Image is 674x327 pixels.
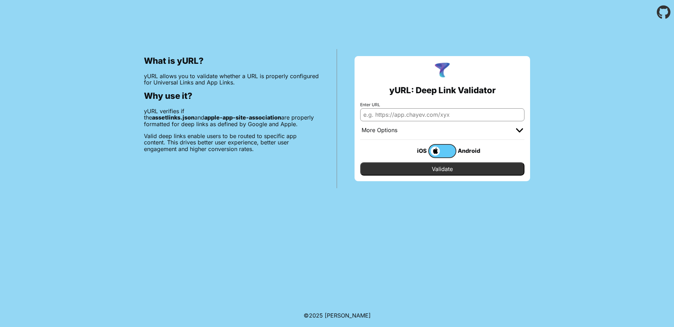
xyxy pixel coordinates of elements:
[400,146,428,155] div: iOS
[309,312,323,319] span: 2025
[456,146,484,155] div: Android
[144,108,319,127] p: yURL verifies if the and are properly formatted for deep links as defined by Google and Apple.
[144,56,319,66] h2: What is yURL?
[516,128,523,132] img: chevron
[144,73,319,86] p: yURL allows you to validate whether a URL is properly configured for Universal Links and App Links.
[144,91,319,101] h2: Why use it?
[204,114,281,121] b: apple-app-site-association
[304,304,371,327] footer: ©
[152,114,194,121] b: assetlinks.json
[144,133,319,152] p: Valid deep links enable users to be routed to specific app content. This drives better user exper...
[360,162,524,176] input: Validate
[325,312,371,319] a: Michael Ibragimchayev's Personal Site
[389,86,496,95] h2: yURL: Deep Link Validator
[362,127,397,134] div: More Options
[360,102,524,107] label: Enter URL
[433,62,451,80] img: yURL Logo
[360,108,524,121] input: e.g. https://app.chayev.com/xyx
